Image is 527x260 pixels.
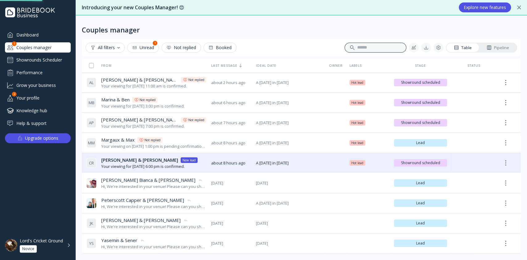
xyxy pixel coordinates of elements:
[396,120,445,125] span: Showround scheduled
[82,25,140,34] div: Couples manager
[86,218,96,228] div: J K
[211,220,251,226] span: [DATE]
[101,204,206,210] div: Hi, We're interested in your venue! Please can you share your availability around our ideal date,...
[101,157,178,163] span: [PERSON_NAME] & [PERSON_NAME]
[101,184,206,190] div: Hi, We're interested in your venue! Please can you share your availability around our ideal date,...
[211,180,251,186] span: [DATE]
[101,197,184,203] span: Peterscott Capper & [PERSON_NAME]
[188,77,204,82] div: Not replied
[256,63,322,68] div: Ideal date
[101,77,178,83] span: [PERSON_NAME] & [PERSON_NAME]
[90,45,120,50] div: All filters
[161,43,201,53] button: Not replied
[25,134,58,143] div: Upgrade options
[12,92,17,96] div: 2
[203,43,236,53] button: Booked
[20,238,63,244] div: Lord's Cricket Ground
[132,45,154,50] div: Unread
[396,181,445,185] span: Lead
[101,224,206,230] div: Hi, We're interested in your venue! Please can you share your availability around our ideal date,...
[464,5,506,10] div: Explore new features
[459,2,511,12] button: Explore new features
[454,45,472,51] div: Table
[256,120,322,126] span: A [DATE] in [DATE]
[211,160,251,166] span: about 8 hours ago
[396,221,445,226] span: Lead
[394,63,447,68] div: Stage
[349,63,389,68] div: Labels
[5,67,71,78] a: Performance
[101,96,130,103] span: Marina & Ben
[211,120,251,126] span: about 7 hours ago
[396,80,445,85] span: Showround scheduled
[351,120,363,125] span: Hot lead
[86,198,96,208] img: dpr=2,fit=cover,g=face,w=32,h=32
[86,178,96,188] img: dpr=2,fit=cover,g=face,w=32,h=32
[351,160,363,165] span: Hot lead
[140,97,156,102] div: Not replied
[327,63,345,68] div: Owner
[256,241,322,246] span: [DATE]
[351,80,363,85] span: Hot lead
[208,45,232,50] div: Booked
[82,4,453,11] div: Introducing your new Couples Manager! 😍
[396,160,445,165] span: Showround scheduled
[101,123,206,129] div: Your viewing for [DATE] 7:00 pm is confirmed.
[452,63,496,68] div: Status
[256,80,322,86] span: A [DATE] in [DATE]
[5,105,71,116] a: Knowledge hub
[101,237,137,244] span: Yasemin & Sener
[101,244,206,250] div: Hi, We're interested in your venue! Please can you share your availability around our ideal date,...
[396,241,445,246] span: Lead
[86,78,96,87] div: A L
[256,100,322,106] span: A [DATE] in [DATE]
[5,118,71,128] a: Help & support
[396,100,445,105] span: Showround scheduled
[101,83,206,89] div: Your viewing for [DATE] 11:00 am is confirmed.
[101,137,135,143] span: Margaux & Max
[211,140,251,146] span: about 8 hours ago
[256,160,322,166] span: A [DATE] in [DATE]
[211,80,251,86] span: about 2 hours ago
[211,63,251,68] div: Last message
[5,133,71,143] button: Upgrade options
[101,217,181,224] span: [PERSON_NAME] & [PERSON_NAME]
[211,241,251,246] span: [DATE]
[211,200,251,206] span: [DATE]
[5,30,71,40] div: Dashboard
[86,43,125,53] button: All filters
[256,220,322,226] span: [DATE]
[5,80,71,90] a: Grow your business
[86,138,96,148] div: M M
[86,158,96,168] div: C R
[86,63,112,68] div: From
[211,100,251,106] span: about 6 hours ago
[153,41,157,45] div: 1
[487,45,509,51] div: Pipeline
[256,200,322,206] span: A [DATE] in [DATE]
[5,239,17,251] img: dpr=2,fit=cover,g=face,w=48,h=48
[5,93,71,103] div: Your profile
[351,140,363,145] span: Hot lead
[188,117,204,122] div: Not replied
[101,117,178,123] span: [PERSON_NAME] & [PERSON_NAME]
[22,246,34,251] div: Novice
[101,164,198,169] div: Your viewing for [DATE] 6:00 pm is confirmed.
[144,138,161,143] div: Not replied
[351,100,363,105] span: Hot lead
[101,143,206,149] div: Your viewing on [DATE] 1:00 pm is pending confirmation. The venue will approve or decline shortly...
[101,103,185,109] div: Your viewing for [DATE] 3:00 pm is confirmed.
[12,41,17,46] div: 1
[127,43,159,53] button: Unread
[256,140,322,146] span: A [DATE] in [DATE]
[101,177,195,183] span: [PERSON_NAME] Bianca & [PERSON_NAME]
[166,45,196,50] div: Not replied
[86,118,96,128] div: A P
[256,180,322,186] span: [DATE]
[5,55,71,65] a: Showrounds Scheduler
[5,93,71,103] a: Your profile2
